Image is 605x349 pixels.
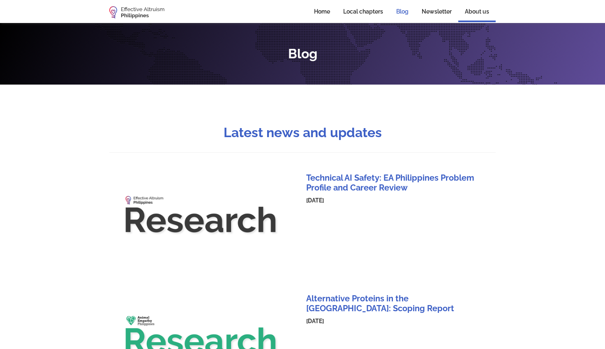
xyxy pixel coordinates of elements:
div: [DATE] [306,317,485,325]
h2: Blog [288,46,317,61]
a: Newsletter [415,2,458,21]
a: About us [458,2,496,22]
a: Blog [390,2,415,21]
h2: Latest news and updates [224,125,382,140]
a: Alternative Proteins in the [GEOGRAPHIC_DATA]: Scoping Report [306,294,485,308]
a: Local chapters [337,2,390,21]
h4: Alternative Proteins in the [GEOGRAPHIC_DATA]: Scoping Report [306,294,485,313]
h4: Technical AI Safety: EA Philippines Problem Profile and Career Review [306,173,485,193]
div: [DATE] [306,196,485,204]
a: Technical AI Safety: EA Philippines Problem Profile and Career Review [306,173,485,187]
a: home [109,6,164,18]
a: Home [307,2,337,21]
